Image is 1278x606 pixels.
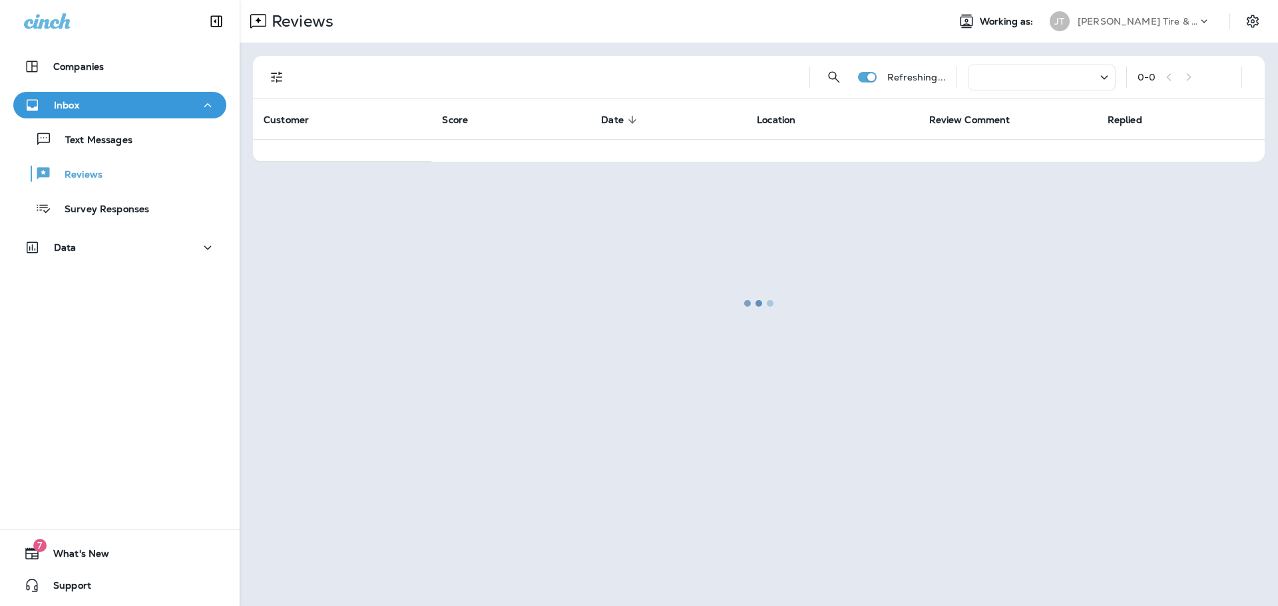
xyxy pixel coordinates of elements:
[13,160,226,188] button: Reviews
[40,548,109,564] span: What's New
[51,169,103,182] p: Reviews
[53,61,104,72] p: Companies
[33,539,47,552] span: 7
[13,53,226,80] button: Companies
[51,204,149,216] p: Survey Responses
[54,242,77,253] p: Data
[198,8,235,35] button: Collapse Sidebar
[13,125,226,153] button: Text Messages
[13,92,226,118] button: Inbox
[13,540,226,567] button: 7What's New
[54,100,79,110] p: Inbox
[40,580,91,596] span: Support
[13,234,226,261] button: Data
[13,572,226,599] button: Support
[13,194,226,222] button: Survey Responses
[52,134,132,147] p: Text Messages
